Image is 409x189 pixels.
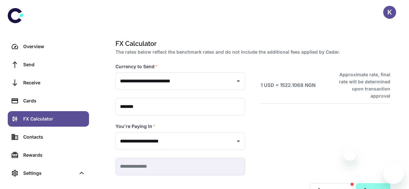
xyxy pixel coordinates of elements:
[115,123,155,130] label: You're Paying In
[234,137,243,146] button: Open
[23,115,85,122] div: FX Calculator
[23,133,85,141] div: Contacts
[8,93,89,109] a: Cards
[234,77,243,86] button: Open
[8,39,89,54] a: Overview
[8,111,89,127] a: FX Calculator
[23,97,85,104] div: Cards
[383,6,396,19] button: K
[8,57,89,72] a: Send
[261,82,315,89] h6: 1 USD = 1522.1068 NGN
[343,148,356,161] iframe: Close message
[8,165,89,181] div: Settings
[8,129,89,145] a: Contacts
[8,75,89,90] a: Receive
[115,63,158,70] label: Currency to Send
[332,71,390,100] h6: Approximate rate, final rate will be determined upon transaction approval
[23,79,85,86] div: Receive
[23,152,85,159] div: Rewards
[23,43,85,50] div: Overview
[383,163,404,184] iframe: Button to launch messaging window
[23,61,85,68] div: Send
[8,147,89,163] a: Rewards
[23,170,75,177] div: Settings
[115,39,388,48] h1: FX Calculator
